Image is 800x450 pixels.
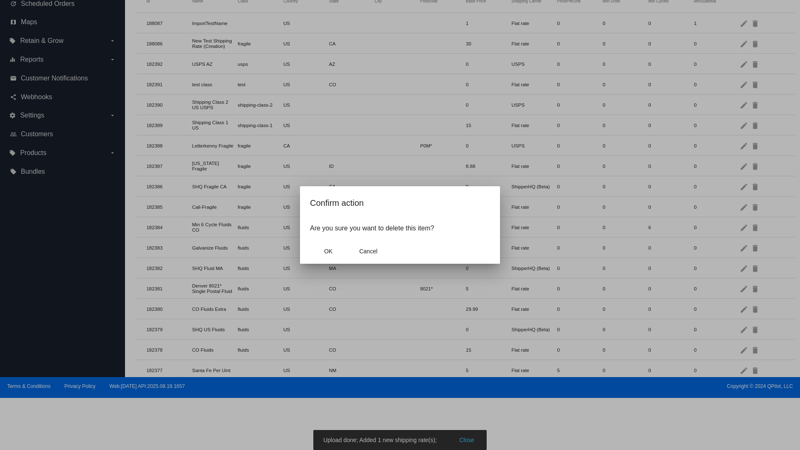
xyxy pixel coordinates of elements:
span: OK [324,248,332,255]
h2: Confirm action [310,196,490,210]
button: Close dialog [350,244,387,259]
p: Are you sure you want to delete this item? [310,225,490,232]
button: Close dialog [310,244,347,259]
span: Cancel [359,248,377,255]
